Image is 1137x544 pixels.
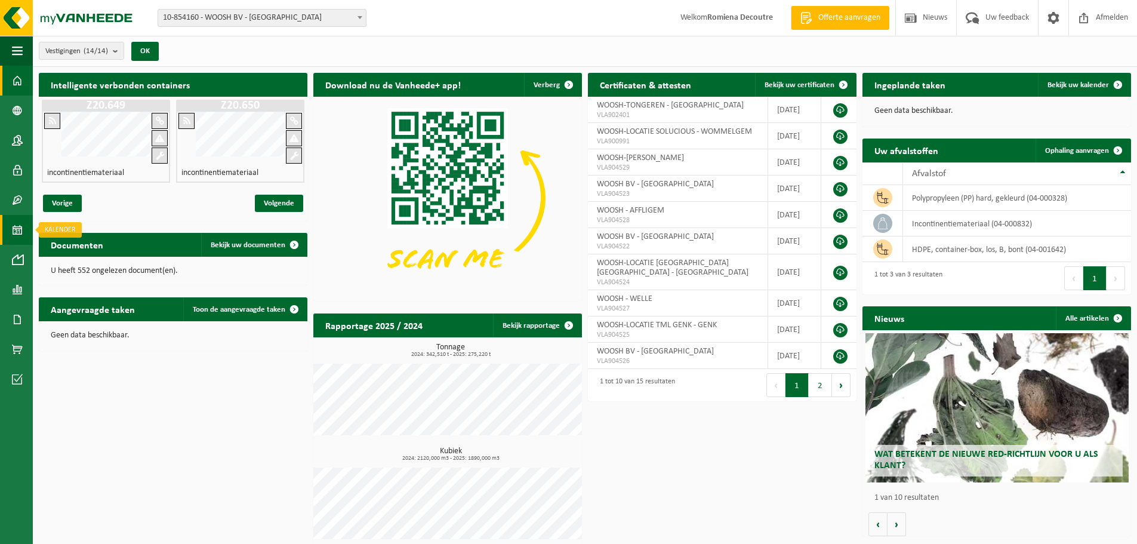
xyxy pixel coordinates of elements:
[862,306,916,330] h2: Nieuws
[1036,139,1130,162] a: Ophaling aanvragen
[45,100,167,112] h1: Z20.649
[832,373,851,397] button: Next
[158,10,366,26] span: 10-854160 - WOOSH BV - GENT
[768,343,821,369] td: [DATE]
[131,42,159,61] button: OK
[785,373,809,397] button: 1
[903,211,1131,236] td: incontinentiemateriaal (04-000832)
[597,330,759,340] span: VLA904525
[874,107,1119,115] p: Geen data beschikbaar.
[597,206,664,215] span: WOOSH - AFFLIGEM
[862,139,950,162] h2: Uw afvalstoffen
[181,169,258,177] h4: incontinentiemateriaal
[319,352,582,358] span: 2024: 342,510 t - 2025: 275,220 t
[255,195,303,212] span: Volgende
[888,512,906,536] button: Volgende
[707,13,773,22] strong: Romiena Decoutre
[158,9,366,27] span: 10-854160 - WOOSH BV - GENT
[1064,266,1083,290] button: Previous
[51,267,295,275] p: U heeft 552 ongelezen document(en).
[39,297,147,321] h2: Aangevraagde taken
[597,294,652,303] span: WOOSH - WELLE
[319,343,582,358] h3: Tonnage
[597,259,748,277] span: WOOSH-LOCATIE [GEOGRAPHIC_DATA] [GEOGRAPHIC_DATA] - [GEOGRAPHIC_DATA]
[313,97,582,299] img: Download de VHEPlus App
[524,73,581,97] button: Verberg
[597,347,714,356] span: WOOSH BV - [GEOGRAPHIC_DATA]
[594,372,675,398] div: 1 tot 10 van 15 resultaten
[39,42,124,60] button: Vestigingen(14/14)
[597,137,759,146] span: VLA900991
[912,169,946,179] span: Afvalstof
[597,356,759,366] span: VLA904526
[313,314,435,337] h2: Rapportage 2025 / 2024
[755,73,855,97] a: Bekijk uw certificaten
[183,297,306,321] a: Toon de aangevraagde taken
[768,316,821,343] td: [DATE]
[597,232,714,241] span: WOOSH BV - [GEOGRAPHIC_DATA]
[493,314,581,337] a: Bekijk rapportage
[903,236,1131,262] td: HDPE, container-box, los, B, bont (04-001642)
[768,290,821,316] td: [DATE]
[597,127,752,136] span: WOOSH-LOCATIE SOLUCIOUS - WOMMELGEM
[874,450,1098,471] span: Wat betekent de nieuwe RED-richtlijn voor u als klant?
[1047,81,1109,89] span: Bekijk uw kalender
[1038,73,1130,97] a: Bekijk uw kalender
[193,306,285,314] span: Toon de aangevraagde taken
[211,241,285,249] span: Bekijk uw documenten
[809,373,832,397] button: 2
[84,47,108,55] count: (14/14)
[319,456,582,462] span: 2024: 2120,000 m3 - 2025: 1890,000 m3
[1083,266,1107,290] button: 1
[768,176,821,202] td: [DATE]
[597,101,744,110] span: WOOSH-TONGEREN - [GEOGRAPHIC_DATA]
[534,81,560,89] span: Verberg
[319,447,582,462] h3: Kubiek
[597,110,759,120] span: VLA902401
[768,202,821,228] td: [DATE]
[588,73,703,96] h2: Certificaten & attesten
[768,123,821,149] td: [DATE]
[597,216,759,225] span: VLA904528
[791,6,889,30] a: Offerte aanvragen
[597,153,684,162] span: WOOSH-[PERSON_NAME]
[313,73,473,96] h2: Download nu de Vanheede+ app!
[903,185,1131,211] td: polypropyleen (PP) hard, gekleurd (04-000328)
[862,73,957,96] h2: Ingeplande taken
[39,233,115,256] h2: Documenten
[51,331,295,340] p: Geen data beschikbaar.
[868,265,942,291] div: 1 tot 3 van 3 resultaten
[597,189,759,199] span: VLA904523
[868,512,888,536] button: Vorige
[815,12,883,24] span: Offerte aanvragen
[874,494,1125,502] p: 1 van 10 resultaten
[47,169,124,177] h4: incontinentiemateriaal
[43,195,82,212] span: Vorige
[45,42,108,60] span: Vestigingen
[766,373,785,397] button: Previous
[1056,306,1130,330] a: Alle artikelen
[865,333,1129,482] a: Wat betekent de nieuwe RED-richtlijn voor u als klant?
[768,97,821,123] td: [DATE]
[201,233,306,257] a: Bekijk uw documenten
[597,242,759,251] span: VLA904522
[597,321,717,330] span: WOOSH-LOCATIE TML GENK - GENK
[1045,147,1109,155] span: Ophaling aanvragen
[597,180,714,189] span: WOOSH BV - [GEOGRAPHIC_DATA]
[768,149,821,176] td: [DATE]
[1107,266,1125,290] button: Next
[768,254,821,290] td: [DATE]
[597,278,759,287] span: VLA904524
[597,304,759,314] span: VLA904527
[765,81,834,89] span: Bekijk uw certificaten
[39,73,307,96] h2: Intelligente verbonden containers
[597,163,759,173] span: VLA904529
[179,100,301,112] h1: Z20.650
[768,228,821,254] td: [DATE]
